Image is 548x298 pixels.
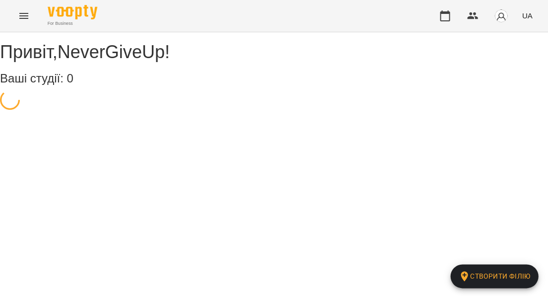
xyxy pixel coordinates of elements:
button: UA [518,6,536,25]
span: UA [522,10,532,21]
img: avatar_s.png [494,9,508,23]
span: 0 [67,72,73,85]
span: For Business [48,20,97,27]
button: Menu [12,4,36,28]
img: Voopty Logo [48,5,97,19]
